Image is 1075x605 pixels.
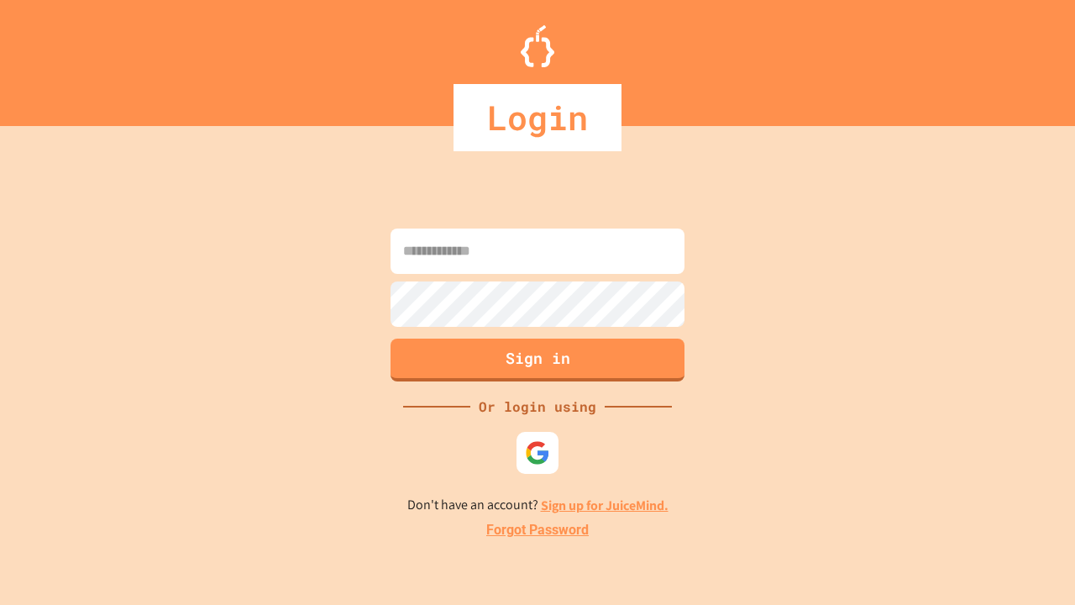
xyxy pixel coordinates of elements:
[541,497,669,514] a: Sign up for JuiceMind.
[391,339,684,381] button: Sign in
[521,25,554,67] img: Logo.svg
[525,440,550,466] img: google-icon.svg
[454,84,621,151] div: Login
[470,397,605,417] div: Or login using
[486,520,589,540] a: Forgot Password
[407,495,669,516] p: Don't have an account?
